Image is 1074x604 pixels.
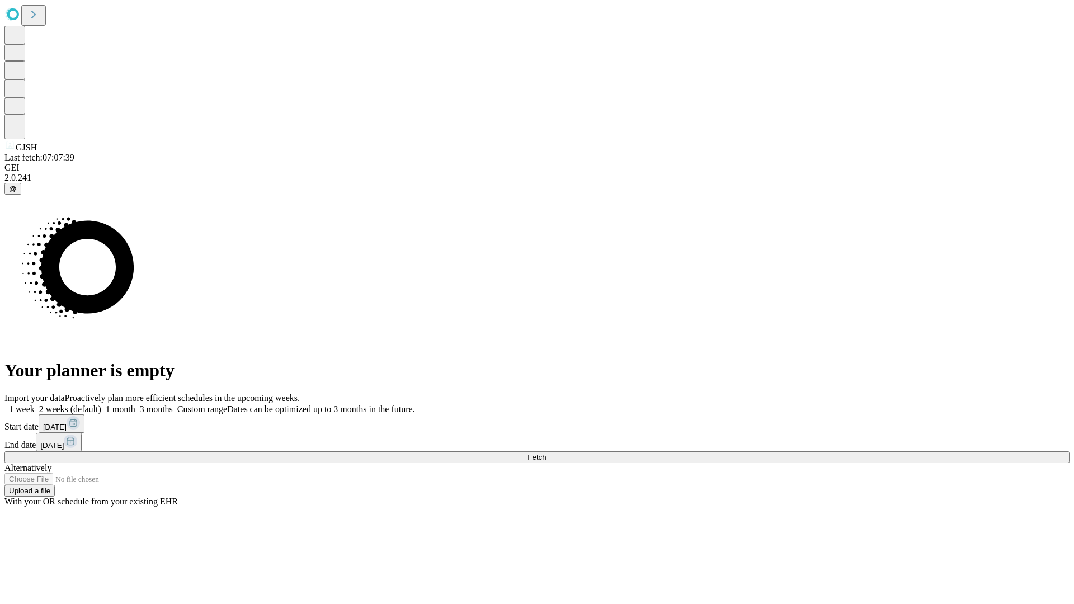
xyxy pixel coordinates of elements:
[9,185,17,193] span: @
[227,404,414,414] span: Dates can be optimized up to 3 months in the future.
[140,404,173,414] span: 3 months
[39,404,101,414] span: 2 weeks (default)
[4,497,178,506] span: With your OR schedule from your existing EHR
[4,360,1070,381] h1: Your planner is empty
[4,393,65,403] span: Import your data
[4,163,1070,173] div: GEI
[65,393,300,403] span: Proactively plan more efficient schedules in the upcoming weeks.
[36,433,82,451] button: [DATE]
[4,414,1070,433] div: Start date
[43,423,67,431] span: [DATE]
[16,143,37,152] span: GJSH
[40,441,64,450] span: [DATE]
[4,485,55,497] button: Upload a file
[9,404,35,414] span: 1 week
[4,451,1070,463] button: Fetch
[4,433,1070,451] div: End date
[4,463,51,473] span: Alternatively
[4,173,1070,183] div: 2.0.241
[527,453,546,461] span: Fetch
[39,414,84,433] button: [DATE]
[4,153,74,162] span: Last fetch: 07:07:39
[4,183,21,195] button: @
[177,404,227,414] span: Custom range
[106,404,135,414] span: 1 month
